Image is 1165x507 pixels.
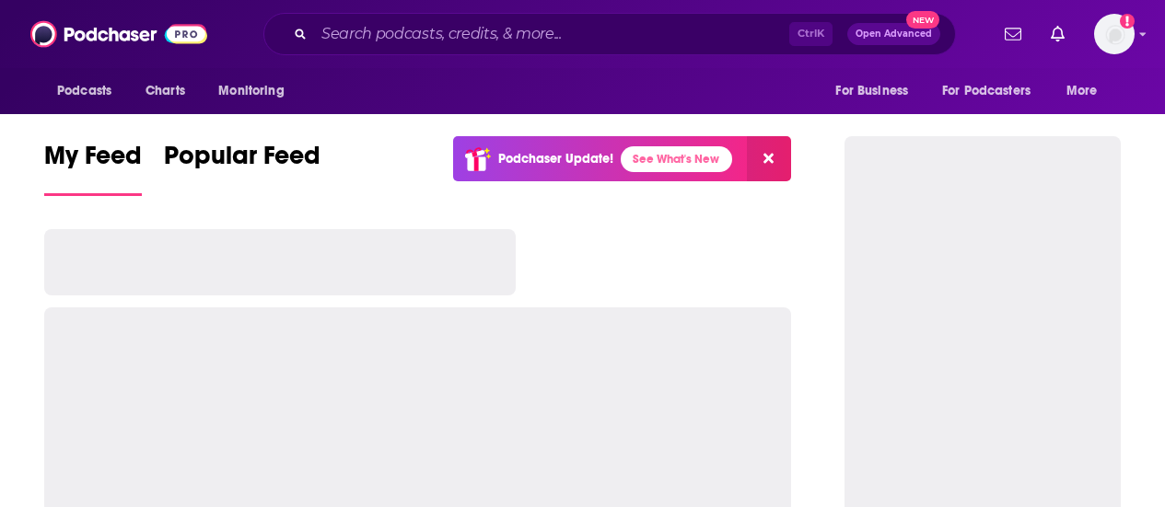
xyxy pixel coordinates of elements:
p: Podchaser Update! [498,151,613,167]
svg: Add a profile image [1120,14,1135,29]
span: Ctrl K [789,22,833,46]
a: Charts [134,74,196,109]
div: Search podcasts, credits, & more... [263,13,956,55]
a: See What's New [621,146,732,172]
button: Open AdvancedNew [847,23,940,45]
button: Show profile menu [1094,14,1135,54]
span: More [1066,78,1098,104]
span: New [906,11,939,29]
button: open menu [822,74,931,109]
span: Open Advanced [856,29,932,39]
button: open menu [930,74,1057,109]
span: For Business [835,78,908,104]
span: Monitoring [218,78,284,104]
span: Podcasts [57,78,111,104]
a: Show notifications dropdown [997,18,1029,50]
button: open menu [205,74,308,109]
a: Show notifications dropdown [1043,18,1072,50]
button: open menu [1054,74,1121,109]
span: My Feed [44,140,142,182]
img: Podchaser - Follow, Share and Rate Podcasts [30,17,207,52]
a: My Feed [44,140,142,196]
a: Popular Feed [164,140,320,196]
button: open menu [44,74,135,109]
span: Charts [146,78,185,104]
span: For Podcasters [942,78,1031,104]
span: Popular Feed [164,140,320,182]
img: User Profile [1094,14,1135,54]
span: Logged in as BerkMarc [1094,14,1135,54]
input: Search podcasts, credits, & more... [314,19,789,49]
